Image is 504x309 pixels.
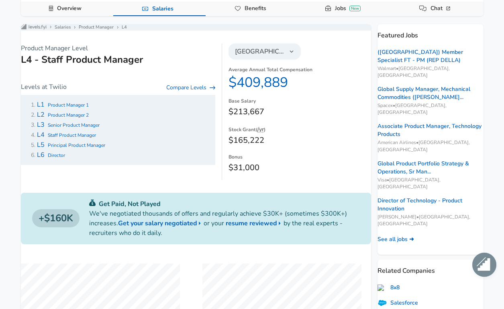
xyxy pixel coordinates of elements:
[427,2,455,15] a: Chat
[377,214,484,227] span: [PERSON_NAME] • [GEOGRAPHIC_DATA], [GEOGRAPHIC_DATA]
[89,200,96,206] img: svg+xml;base64,PHN2ZyB4bWxucz0iaHR0cDovL3d3dy53My5vcmcvMjAwMC9zdmciIGZpbGw9IiMwYzU0NjAiIHZpZXdCb3...
[235,47,285,56] span: [GEOGRAPHIC_DATA]
[48,132,96,138] span: Staff Product Manager
[229,105,371,118] dd: $213,667
[21,2,484,16] div: Company Data Navigation
[32,209,80,228] a: $160K
[48,112,89,118] span: Product Manager 2
[89,199,360,209] p: Get Paid, Not Played
[55,24,71,31] a: Salaries
[472,253,496,277] div: Open chat
[149,2,177,16] a: Salaries
[37,111,89,119] a: L2Product Manager 2
[79,24,114,31] a: Product Manager
[229,43,301,60] button: [GEOGRAPHIC_DATA]
[241,2,269,15] a: Benefits
[48,142,105,148] span: Principal Product Manager
[37,120,45,129] span: L3
[229,97,371,105] dt: Base Salary
[377,260,484,276] p: Related Companies
[48,122,100,128] span: Senior Product Manager
[21,43,216,53] p: Product Manager Level
[118,218,204,228] a: Get your salary negotiated
[122,24,127,31] a: L4
[37,151,65,159] a: L6Director
[332,2,364,15] a: JobsNew
[377,177,484,190] span: Visa • [GEOGRAPHIC_DATA], [GEOGRAPHIC_DATA]
[37,150,45,159] span: L6
[226,218,284,228] a: resume reviewed
[377,24,484,40] p: Featured Jobs
[37,130,45,139] span: L4
[377,284,387,291] img: 8x8.com
[48,152,65,159] span: Director
[229,125,371,134] dt: Stock Grant ( )
[229,153,371,161] dt: Bonus
[21,53,216,66] h1: L4 - Staff Product Manager
[229,74,371,91] dd: $409,889
[166,84,215,92] a: Compare Levels
[377,122,484,138] a: Associate Product Manager, Technology Products
[377,48,484,64] a: ([GEOGRAPHIC_DATA]) Member Specialist FT - PM (REP DELLA)
[349,6,361,11] div: New
[377,139,484,153] span: American Airlines • [GEOGRAPHIC_DATA], [GEOGRAPHIC_DATA]
[229,134,371,147] dd: $165,222
[377,284,400,292] a: 8x8
[89,209,360,238] p: We've negotiated thousands of offers and regularly achieve $30K+ (sometimes $300K+) increases. or...
[257,125,264,134] button: /yr
[37,131,96,139] a: L4Staff Product Manager
[21,82,67,92] p: Levels at Twilio
[377,197,484,213] a: Director of Technology - Product Innovation
[37,101,89,109] a: L1Product Manager 1
[37,121,100,129] a: L3Senior Product Manager
[377,160,484,176] a: Global Product Portfolio Strategy & Operations, Sr Man...
[377,102,484,116] span: Spacex • [GEOGRAPHIC_DATA], [GEOGRAPHIC_DATA]
[37,141,105,149] a: L5Principal Product Manager
[377,65,484,79] span: Walmart • [GEOGRAPHIC_DATA], [GEOGRAPHIC_DATA]
[377,298,418,308] a: Salesforce
[54,2,85,15] a: Overview
[377,235,414,243] a: See all jobs ➜
[229,66,371,74] dt: Average Annual Total Compensation
[48,102,89,108] span: Product Manager 1
[377,298,387,308] img: salesforcelogo.png
[37,100,45,109] span: L1
[229,161,371,174] dd: $31,000
[37,110,45,119] span: L2
[377,85,484,101] a: Global Supply Manager, Mechanical Commodities ([PERSON_NAME]...
[37,140,45,149] span: L5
